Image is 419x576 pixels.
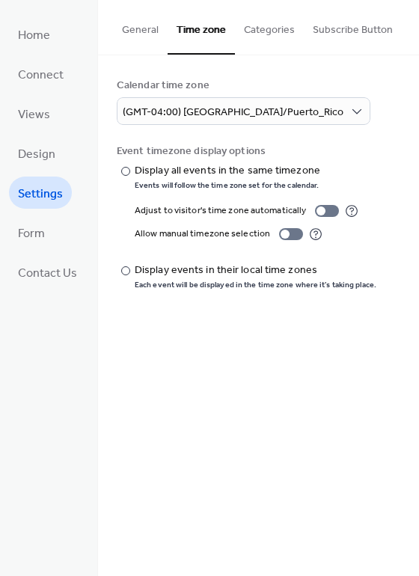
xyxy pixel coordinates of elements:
div: Events will follow the time zone set for the calendar. [135,180,323,191]
span: (GMT-04:00) [GEOGRAPHIC_DATA]/Puerto_Rico [123,102,343,123]
span: Home [18,24,50,47]
a: Views [9,97,59,129]
a: Home [9,18,59,50]
a: Form [9,216,54,248]
div: Allow manual timezone selection [135,226,270,242]
a: Settings [9,177,72,209]
a: Contact Us [9,256,86,288]
a: Connect [9,58,73,90]
span: Contact Us [18,262,77,285]
div: Display all events in the same timezone [135,163,320,179]
a: Design [9,137,64,169]
span: Settings [18,183,63,206]
div: Display events in their local time zones [135,263,373,278]
div: Adjust to visitor's time zone automatically [135,203,306,218]
div: Calendar time zone [117,78,397,94]
span: Design [18,143,55,166]
div: Each event will be displayed in the time zone where it's taking place. [135,280,376,290]
span: Views [18,103,50,126]
span: Connect [18,64,64,87]
span: Form [18,222,45,245]
div: Event timezone display options [117,144,397,159]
